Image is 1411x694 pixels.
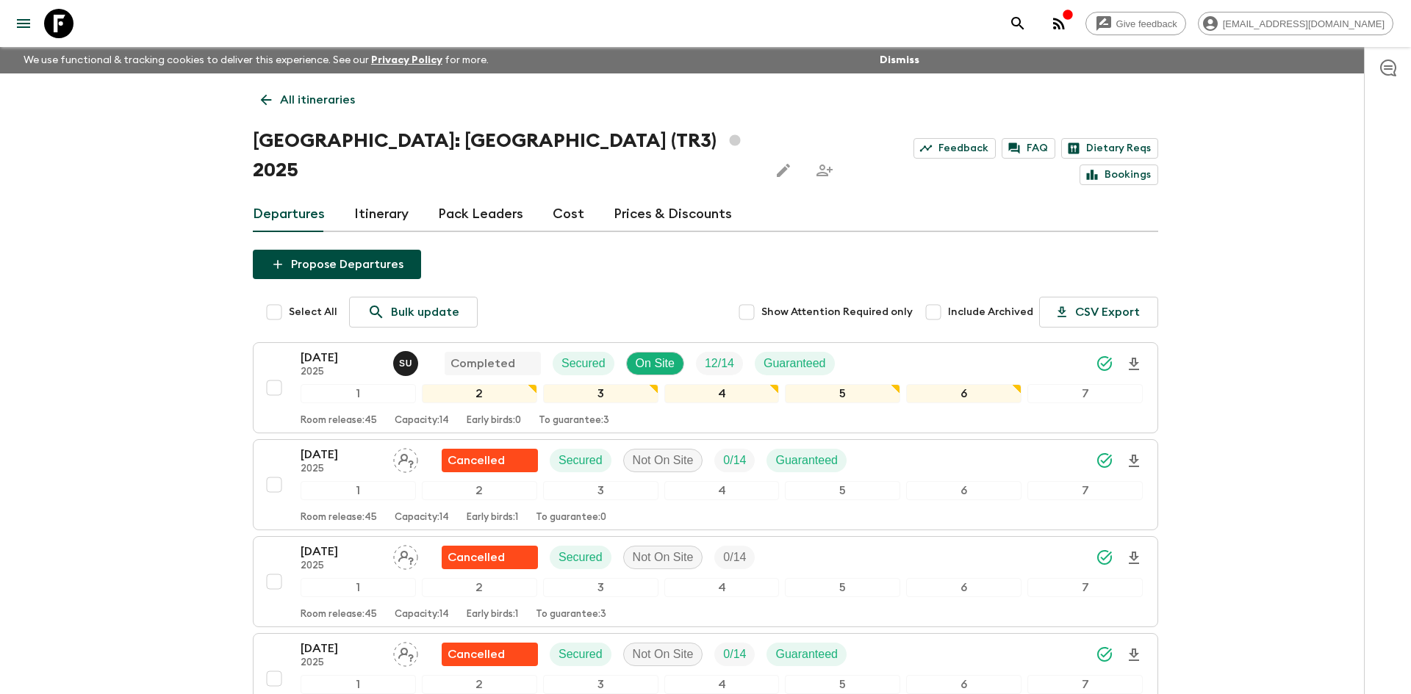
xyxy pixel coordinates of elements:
a: All itineraries [253,85,363,115]
button: Propose Departures [253,250,421,279]
button: [DATE]2025Assign pack leaderFlash Pack cancellationSecuredNot On SiteTrip FillGuaranteed1234567Ro... [253,439,1158,530]
p: Secured [559,646,603,663]
div: [EMAIL_ADDRESS][DOMAIN_NAME] [1198,12,1393,35]
div: Flash Pack cancellation [442,643,538,666]
p: Capacity: 14 [395,609,449,621]
a: Bookings [1080,165,1158,185]
div: 1 [301,578,416,597]
span: Include Archived [948,305,1033,319]
div: 3 [543,675,658,694]
button: Edit this itinerary [769,156,798,185]
button: menu [9,9,38,38]
p: Completed [450,355,515,372]
span: Select All [289,305,337,319]
p: Early birds: 1 [467,512,518,524]
div: 7 [1027,384,1143,403]
button: [DATE]2025Assign pack leaderFlash Pack cancellationSecuredNot On SiteTrip Fill1234567Room release... [253,536,1158,627]
p: Cancelled [448,549,505,566]
svg: Synced Successfully [1096,646,1113,663]
p: Early birds: 1 [467,609,518,621]
svg: Download Onboarding [1125,549,1143,567]
a: Pack Leaders [438,197,523,232]
span: Assign pack leader [393,549,418,561]
svg: Download Onboarding [1125,646,1143,664]
button: search adventures [1003,9,1033,38]
a: Cost [553,197,584,232]
p: Guaranteed [775,646,838,663]
p: [DATE] [301,446,381,463]
p: 0 / 14 [723,646,746,663]
button: [DATE]2025Sefa UzCompletedSecuredOn SiteTrip FillGuaranteed1234567Room release:45Capacity:14Early... [253,342,1158,433]
p: Guaranteed [775,452,838,469]
a: Feedback [913,138,996,159]
span: Show Attention Required only [761,305,913,319]
p: [DATE] [301,640,381,657]
span: Share this itinerary [810,156,839,185]
p: On Site [636,355,675,372]
p: Capacity: 14 [395,512,449,524]
a: Give feedback [1085,12,1186,35]
div: Secured [550,546,611,569]
div: 5 [785,384,900,403]
div: Not On Site [623,546,703,569]
p: 12 / 14 [705,355,734,372]
p: 2025 [301,657,381,669]
a: Itinerary [354,197,409,232]
div: 6 [906,578,1022,597]
a: Dietary Reqs [1061,138,1158,159]
div: 6 [906,481,1022,500]
p: Secured [559,549,603,566]
div: 7 [1027,481,1143,500]
a: Bulk update [349,297,478,328]
div: Trip Fill [714,643,755,666]
a: Prices & Discounts [614,197,732,232]
div: 5 [785,675,900,694]
div: 1 [301,481,416,500]
p: Bulk update [391,303,459,321]
div: 1 [301,384,416,403]
svg: Synced Successfully [1096,452,1113,469]
a: FAQ [1002,138,1055,159]
div: 2 [422,578,537,597]
p: Not On Site [633,549,694,566]
p: [DATE] [301,349,381,366]
div: Not On Site [623,449,703,472]
div: Trip Fill [714,546,755,569]
p: [DATE] [301,543,381,560]
div: 2 [422,384,537,403]
p: 2025 [301,463,381,475]
p: Not On Site [633,646,694,663]
div: Secured [553,352,614,375]
div: 1 [301,675,416,694]
p: Cancelled [448,646,505,663]
p: Room release: 45 [301,512,377,524]
span: Give feedback [1108,18,1185,29]
p: All itineraries [280,91,355,109]
span: [EMAIL_ADDRESS][DOMAIN_NAME] [1215,18,1393,29]
a: Departures [253,197,325,232]
p: Room release: 45 [301,609,377,621]
div: Not On Site [623,643,703,666]
p: Room release: 45 [301,415,377,427]
div: 3 [543,578,658,597]
p: To guarantee: 3 [539,415,609,427]
div: 3 [543,481,658,500]
div: 6 [906,675,1022,694]
div: Trip Fill [696,352,743,375]
p: 0 / 14 [723,452,746,469]
div: Secured [550,643,611,666]
p: 2025 [301,560,381,572]
p: Guaranteed [764,355,826,372]
p: 2025 [301,366,381,378]
div: 4 [664,675,780,694]
p: Secured [559,452,603,469]
div: 3 [543,384,658,403]
svg: Download Onboarding [1125,452,1143,470]
p: Early birds: 0 [467,415,521,427]
p: Secured [561,355,606,372]
h1: [GEOGRAPHIC_DATA]: [GEOGRAPHIC_DATA] (TR3) 2025 [253,126,757,185]
button: CSV Export [1039,297,1158,328]
div: 7 [1027,675,1143,694]
p: We use functional & tracking cookies to deliver this experience. See our for more. [18,47,495,73]
div: Flash Pack cancellation [442,546,538,569]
